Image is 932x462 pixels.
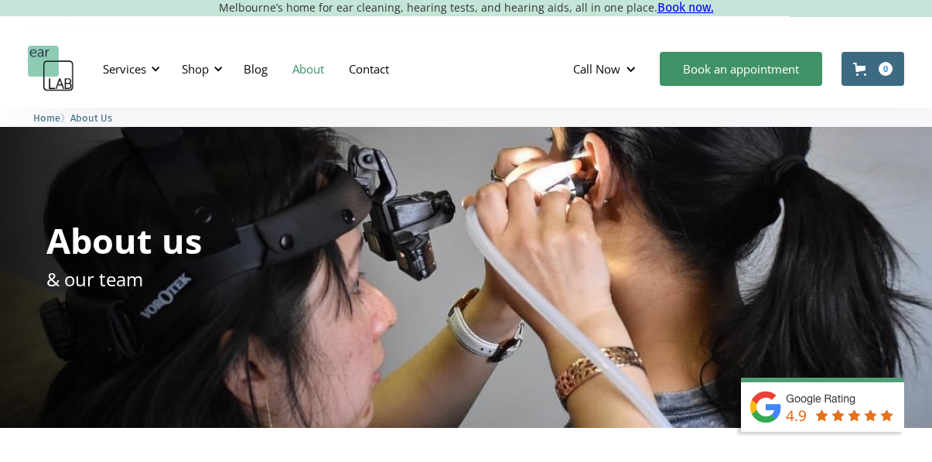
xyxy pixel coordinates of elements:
[46,265,143,293] p: & our team
[46,223,202,258] h1: About us
[280,46,336,91] a: About
[70,112,112,124] span: About Us
[33,112,60,124] span: Home
[70,110,112,125] a: About Us
[33,110,70,126] li: 〉
[103,61,146,77] div: Services
[660,52,822,86] a: Book an appointment
[172,46,227,92] div: Shop
[33,110,60,125] a: Home
[573,61,620,77] div: Call Now
[231,46,280,91] a: Blog
[336,46,401,91] a: Contact
[842,52,904,86] a: Open cart
[561,46,652,92] div: Call Now
[879,62,893,76] div: 0
[94,46,165,92] div: Services
[182,61,209,77] div: Shop
[28,46,74,92] a: home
